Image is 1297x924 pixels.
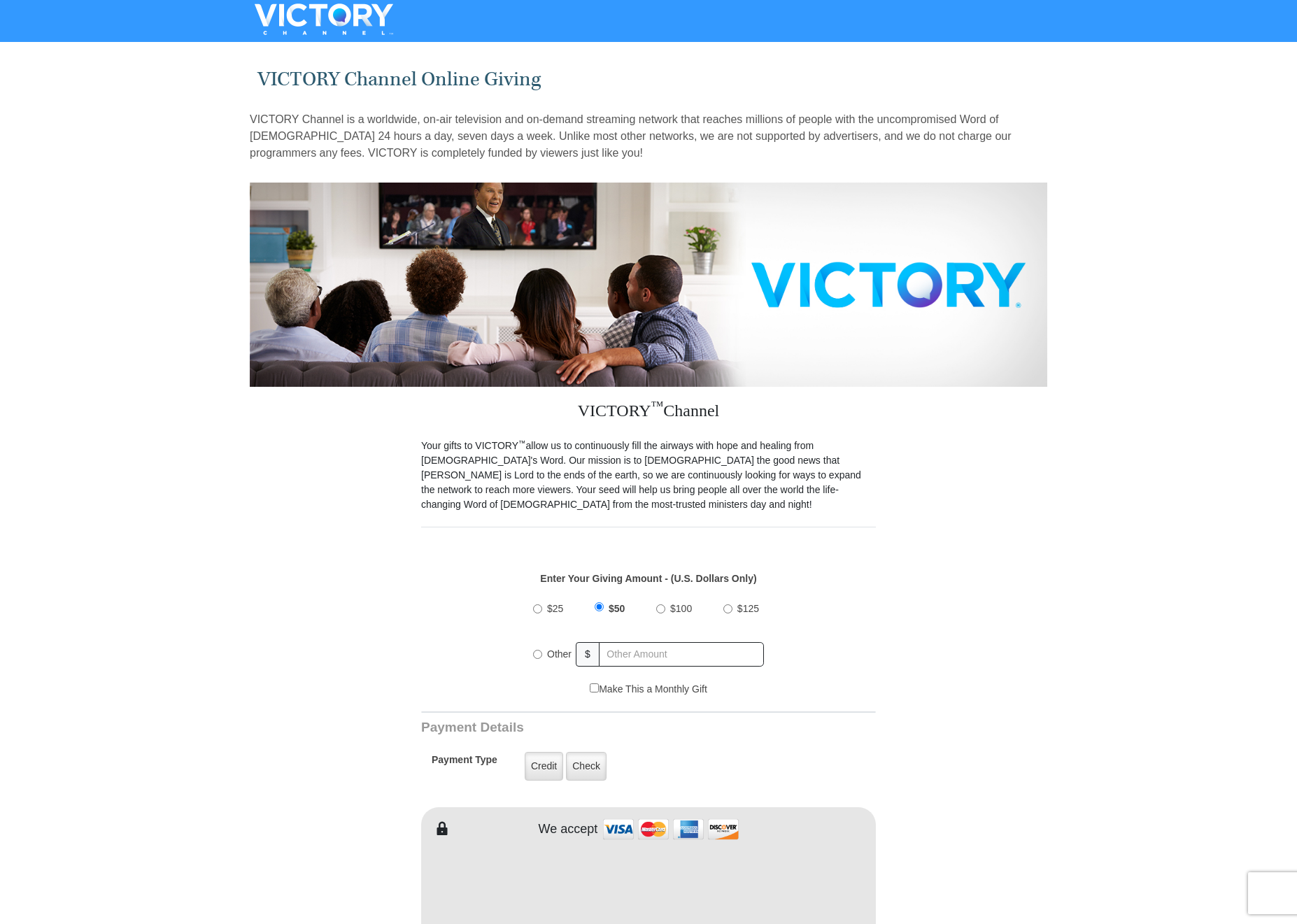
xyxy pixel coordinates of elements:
[737,603,759,614] span: $125
[421,720,778,736] h3: Payment Details
[590,683,599,692] input: Make This a Monthly Gift
[670,603,692,614] span: $100
[576,642,600,667] span: $
[525,752,563,781] label: Credit
[518,439,526,447] sup: ™
[601,814,741,844] img: credit cards accepted
[421,439,876,512] p: Your gifts to VICTORY allow us to continuously fill the airways with hope and healing from [DEMOG...
[547,648,572,660] span: Other
[590,682,707,697] label: Make This a Monthly Gift
[250,111,1047,162] p: VICTORY Channel is a worldwide, on-air television and on-demand streaming network that reaches mi...
[651,399,664,413] sup: ™
[432,754,497,773] h5: Payment Type
[257,68,1040,91] h1: VICTORY Channel Online Giving
[566,752,607,781] label: Check
[547,603,563,614] span: $25
[540,573,756,584] strong: Enter Your Giving Amount - (U.S. Dollars Only)
[421,387,876,439] h3: VICTORY Channel
[609,603,625,614] span: $50
[599,642,764,667] input: Other Amount
[236,3,411,35] img: VICTORYTHON - VICTORY Channel
[539,822,598,837] h4: We accept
